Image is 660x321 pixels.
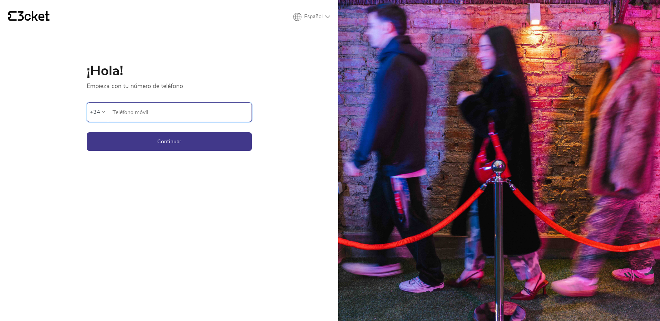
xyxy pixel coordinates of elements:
p: Empieza con tu número de teléfono [87,78,252,90]
button: Continuar [87,132,252,151]
label: Teléfono móvil [108,103,252,122]
g: {' '} [8,11,17,21]
h1: ¡Hola! [87,64,252,78]
input: Teléfono móvil [112,103,252,122]
a: {' '} [8,11,50,23]
div: +34 [90,107,100,117]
